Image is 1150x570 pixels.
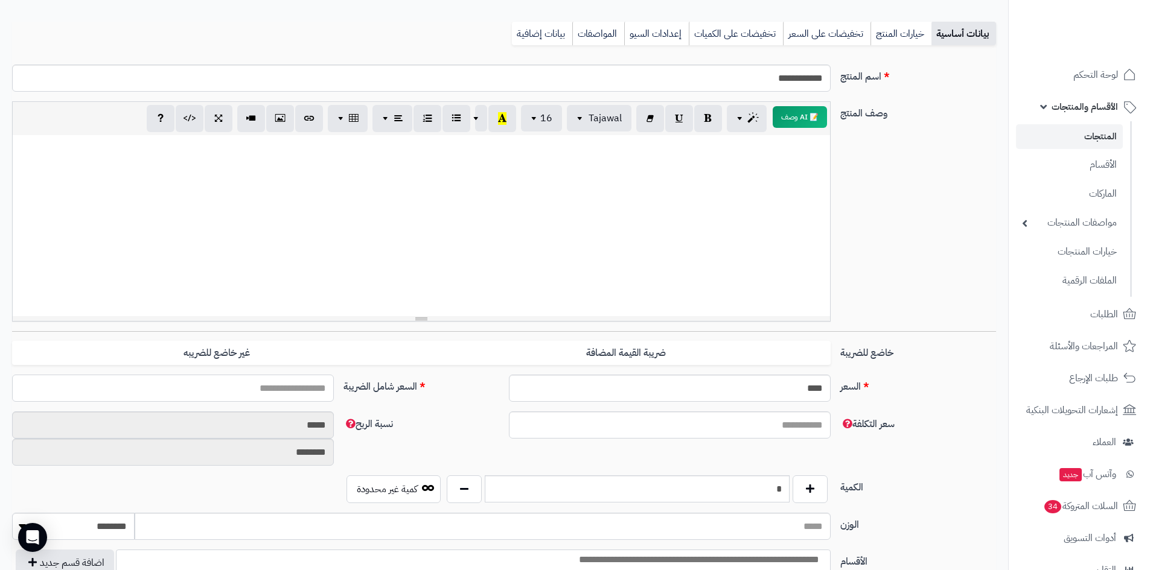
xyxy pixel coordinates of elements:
[835,549,1001,569] label: الأقسام
[1016,124,1123,149] a: المنتجات
[339,375,504,394] label: السعر شامل الضريبة
[1016,300,1143,329] a: الطلبات
[835,65,1001,84] label: اسم المنتج
[1016,152,1123,178] a: الأقسام
[1064,530,1116,546] span: أدوات التسويق
[1058,466,1116,483] span: وآتس آب
[1016,239,1123,265] a: خيارات المنتجات
[1016,396,1143,425] a: إشعارات التحويلات البنكية
[1093,434,1116,451] span: العملاء
[835,341,1001,360] label: خاضع للضريبة
[1016,524,1143,553] a: أدوات التسويق
[421,341,831,366] label: ضريبة القيمة المضافة
[1016,268,1123,294] a: الملفات الرقمية
[1016,60,1143,89] a: لوحة التحكم
[1016,492,1143,521] a: السلات المتروكة34
[1044,499,1062,514] span: 34
[835,375,1001,394] label: السعر
[870,22,931,46] a: خيارات المنتج
[1090,306,1118,323] span: الطلبات
[521,105,562,131] button: 16
[931,22,996,46] a: بيانات أساسية
[18,523,47,552] div: Open Intercom Messenger
[1052,98,1118,115] span: الأقسام والمنتجات
[1069,370,1118,387] span: طلبات الإرجاع
[840,417,895,431] span: سعر التكلفة
[1068,21,1139,46] img: logo-2.png
[540,111,552,125] span: 16
[1016,460,1143,489] a: وآتس آبجديد
[1016,332,1143,361] a: المراجعات والأسئلة
[567,105,631,131] button: Tajawal
[343,417,393,431] span: نسبة الربح
[1016,181,1123,207] a: الماركات
[773,106,827,128] button: 📝 AI وصف
[624,22,689,46] a: إعدادات السيو
[689,22,783,46] a: تخفيضات على الكميات
[1016,428,1143,457] a: العملاء
[1016,364,1143,393] a: طلبات الإرجاع
[835,475,1001,495] label: الكمية
[1026,402,1118,419] span: إشعارات التحويلات البنكية
[12,341,421,366] label: غير خاضع للضريبه
[512,22,572,46] a: بيانات إضافية
[1059,468,1082,481] span: جديد
[1050,338,1118,355] span: المراجعات والأسئلة
[1016,210,1123,236] a: مواصفات المنتجات
[835,513,1001,532] label: الوزن
[783,22,870,46] a: تخفيضات على السعر
[835,101,1001,121] label: وصف المنتج
[1043,498,1118,515] span: السلات المتروكة
[1073,66,1118,83] span: لوحة التحكم
[589,111,622,125] span: Tajawal
[572,22,624,46] a: المواصفات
